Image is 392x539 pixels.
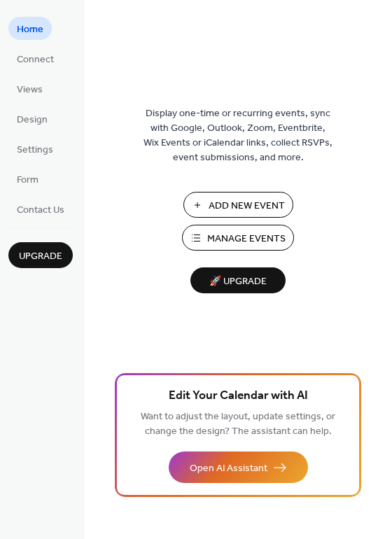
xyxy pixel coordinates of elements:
[8,167,47,190] a: Form
[169,451,308,483] button: Open AI Assistant
[8,77,51,100] a: Views
[183,192,293,218] button: Add New Event
[8,137,62,160] a: Settings
[17,22,43,37] span: Home
[209,199,285,213] span: Add New Event
[17,83,43,97] span: Views
[190,461,267,476] span: Open AI Assistant
[19,249,62,264] span: Upgrade
[182,225,294,251] button: Manage Events
[17,173,38,188] span: Form
[143,106,332,165] span: Display one-time or recurring events, sync with Google, Outlook, Zoom, Eventbrite, Wix Events or ...
[8,242,73,268] button: Upgrade
[17,203,64,218] span: Contact Us
[17,143,53,157] span: Settings
[141,407,335,441] span: Want to adjust the layout, update settings, or change the design? The assistant can help.
[207,232,286,246] span: Manage Events
[17,113,48,127] span: Design
[190,267,286,293] button: 🚀 Upgrade
[8,107,56,130] a: Design
[8,47,62,70] a: Connect
[199,272,277,291] span: 🚀 Upgrade
[169,386,308,406] span: Edit Your Calendar with AI
[8,197,73,220] a: Contact Us
[17,52,54,67] span: Connect
[8,17,52,40] a: Home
